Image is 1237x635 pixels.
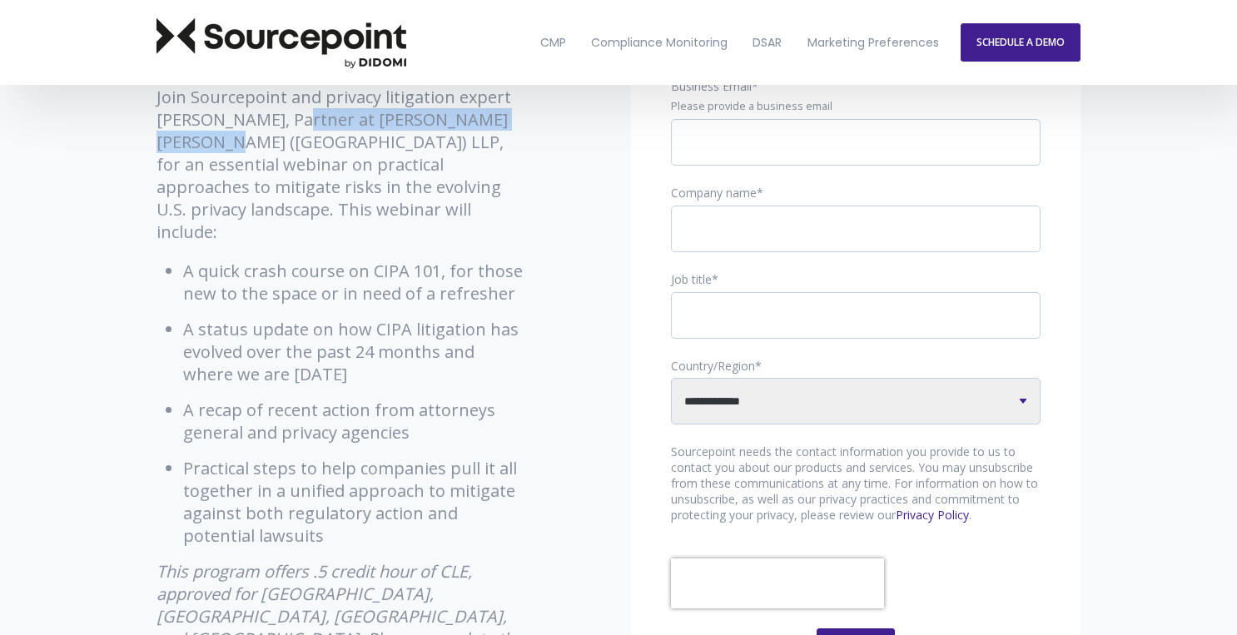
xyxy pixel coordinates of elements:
span: Job title [671,271,712,287]
a: Privacy Policy [896,507,969,523]
nav: Desktop navigation [529,7,950,78]
li: A recap of recent action from attorneys general and privacy agencies [183,399,527,444]
span: Company name [671,185,757,201]
a: Compliance Monitoring [580,7,738,78]
li: Practical steps to help companies pull it all together in a unified approach to mitigate against ... [183,457,527,547]
span: Country/Region [671,358,755,374]
iframe: reCAPTCHA [671,558,884,608]
img: Sourcepoint Logo Dark [156,17,406,68]
li: A status update on how CIPA litigation has evolved over the past 24 months and where we are [DATE] [183,318,527,385]
a: Marketing Preferences [796,7,949,78]
a: DSAR [742,7,792,78]
p: Join Sourcepoint and privacy litigation expert [PERSON_NAME], Partner at [PERSON_NAME] [PERSON_NA... [156,86,527,243]
a: SCHEDULE A DEMO [961,23,1081,62]
span: Business Email [671,78,752,94]
p: Sourcepoint needs the contact information you provide to us to contact you about our products and... [671,444,1041,523]
li: A quick crash course on CIPA 101, for those new to the space or in need of a refresher [183,260,527,305]
a: CMP [529,7,576,78]
legend: Please provide a business email [671,99,1041,114]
